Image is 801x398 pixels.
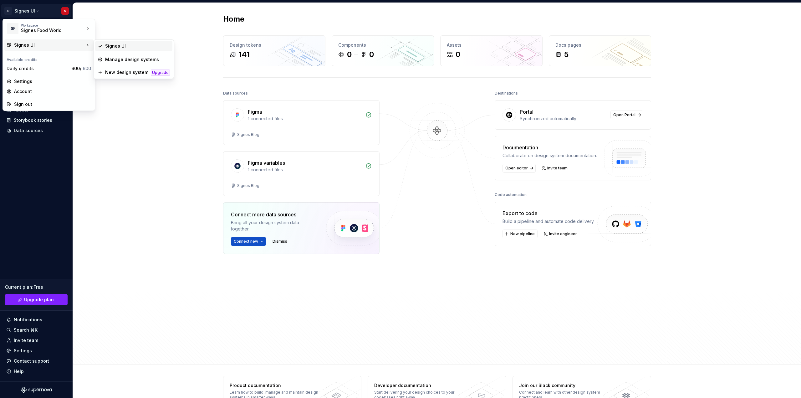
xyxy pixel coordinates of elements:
div: New design system [105,69,148,75]
span: 600 / [71,66,91,71]
div: Signes UI [105,43,170,49]
div: Daily credits [7,65,69,72]
div: Upgrade [151,70,170,76]
div: Account [14,88,91,95]
div: Manage design systems [105,56,170,63]
div: Signes UI [14,42,85,48]
div: Workspace [21,23,85,27]
div: SF [7,23,18,34]
span: 600 [83,66,91,71]
div: Settings [14,78,91,85]
div: Available credits [4,54,94,64]
div: Signes Food World [21,27,74,34]
div: Sign out [14,101,91,107]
